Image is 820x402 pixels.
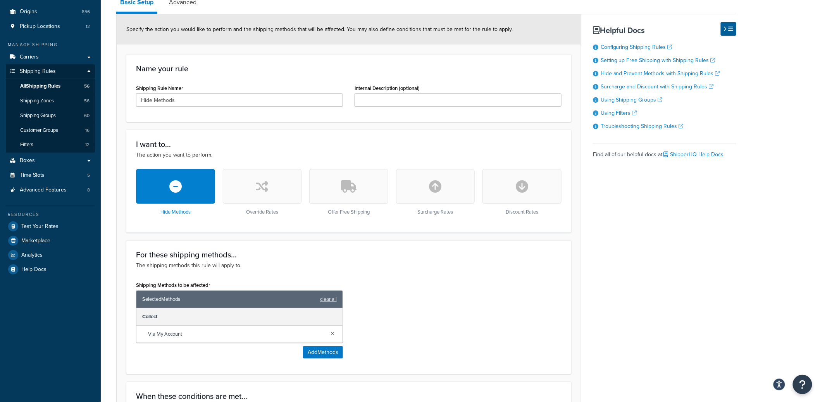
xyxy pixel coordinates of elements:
a: Analytics [6,248,95,262]
span: 16 [85,127,90,134]
a: clear all [320,294,337,305]
div: Discount Rates [482,169,562,215]
a: Test Your Rates [6,219,95,233]
span: Shipping Rules [20,68,56,75]
p: The shipping methods this rule will apply to. [136,261,562,270]
a: ShipperHQ Help Docs [664,150,724,159]
span: 5 [87,172,90,179]
li: Filters [6,138,95,152]
span: Customer Groups [20,127,58,134]
span: Advanced Features [20,187,67,193]
a: Advanced Features8 [6,183,95,197]
a: Shipping Rules [6,64,95,79]
span: Carriers [20,54,39,60]
span: Boxes [20,157,35,164]
a: Setting up Free Shipping with Shipping Rules [601,56,715,64]
span: 56 [84,83,90,90]
div: Collect [136,308,343,326]
span: All Shipping Rules [20,83,60,90]
span: Specify the action you would like to perform and the shipping methods that will be affected. You ... [126,25,513,33]
span: 60 [84,112,90,119]
button: AddMethods [303,346,343,359]
span: Origins [20,9,37,15]
a: Boxes [6,154,95,168]
span: 8 [87,187,90,193]
span: Marketplace [21,238,50,244]
a: Carriers [6,50,95,64]
span: Pickup Locations [20,23,60,30]
button: Hide Help Docs [721,22,736,36]
span: Filters [20,141,33,148]
a: Help Docs [6,262,95,276]
a: Hide and Prevent Methods with Shipping Rules [601,69,720,78]
span: 56 [84,98,90,104]
li: Origins [6,5,95,19]
span: Shipping Zones [20,98,54,104]
div: Surcharge Rates [396,169,475,215]
li: Shipping Groups [6,109,95,123]
div: Offer Free Shipping [309,169,388,215]
h3: Helpful Docs [593,26,736,35]
a: Pickup Locations12 [6,19,95,34]
div: Hide Methods [136,169,215,215]
span: 856 [82,9,90,15]
button: Open Resource Center [793,375,812,394]
a: Troubleshooting Shipping Rules [601,122,684,130]
li: Shipping Rules [6,64,95,153]
a: Customer Groups16 [6,123,95,138]
a: Surcharge and Discount with Shipping Rules [601,83,714,91]
li: Shipping Zones [6,94,95,108]
div: Find all of our helpful docs at: [593,143,736,160]
h3: I want to... [136,140,562,148]
h3: Name your rule [136,64,562,73]
a: Using Shipping Groups [601,96,663,104]
label: Internal Description (optional) [355,85,420,91]
a: Configuring Shipping Rules [601,43,672,51]
a: AllShipping Rules56 [6,79,95,93]
span: Help Docs [21,266,47,273]
span: Analytics [21,252,43,259]
a: Origins856 [6,5,95,19]
div: Override Rates [223,169,302,215]
li: Customer Groups [6,123,95,138]
span: Test Your Rates [21,223,59,230]
h3: When these conditions are met... [136,392,562,400]
a: Time Slots5 [6,168,95,183]
label: Shipping Rule Name [136,85,183,91]
a: Filters12 [6,138,95,152]
a: Shipping Groups60 [6,109,95,123]
div: Resources [6,211,95,218]
h3: For these shipping methods... [136,250,562,259]
a: Shipping Zones56 [6,94,95,108]
span: Time Slots [20,172,45,179]
span: Selected Methods [142,294,316,305]
span: 12 [85,141,90,148]
span: 12 [86,23,90,30]
span: Shipping Groups [20,112,56,119]
a: Marketplace [6,234,95,248]
p: The action you want to perform. [136,151,562,159]
li: Advanced Features [6,183,95,197]
label: Shipping Methods to be affected [136,282,210,288]
li: Time Slots [6,168,95,183]
a: Using Filters [601,109,637,117]
li: Pickup Locations [6,19,95,34]
div: Manage Shipping [6,41,95,48]
span: Via My Account [148,329,324,340]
